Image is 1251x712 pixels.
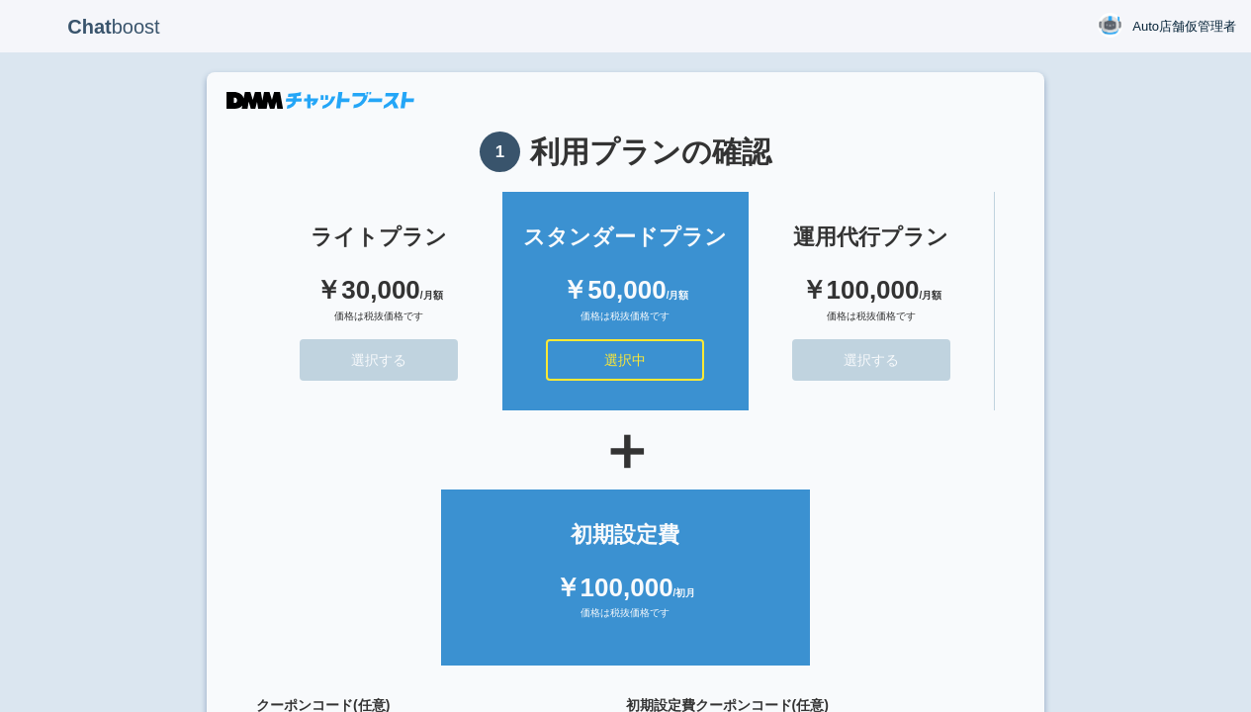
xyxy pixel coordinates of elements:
[522,310,729,339] div: 価格は税抜価格です
[673,587,696,598] span: /初月
[420,290,443,301] span: /月額
[768,272,974,309] div: ￥100,000
[67,16,111,38] b: Chat
[226,92,414,109] img: DMMチャットブースト
[1132,17,1236,37] span: Auto店舗仮管理者
[546,339,704,381] button: 選択中
[461,570,790,606] div: ￥100,000
[792,339,950,381] button: 選択する
[300,339,458,381] button: 選択する
[480,132,520,172] span: 1
[522,272,729,309] div: ￥50,000
[256,132,995,172] h1: 利用プランの確認
[276,310,483,339] div: 価格は税抜価格です
[461,606,790,636] div: 価格は税抜価格です
[919,290,941,301] span: /月額
[276,222,483,252] div: ライトプラン
[522,222,729,252] div: スタンダードプラン
[667,290,689,301] span: /月額
[768,310,974,339] div: 価格は税抜価格です
[276,272,483,309] div: ￥30,000
[1098,13,1122,38] img: User Image
[256,420,995,480] div: ＋
[461,519,790,550] div: 初期設定費
[768,222,974,252] div: 運用代行プラン
[15,2,213,51] p: boost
